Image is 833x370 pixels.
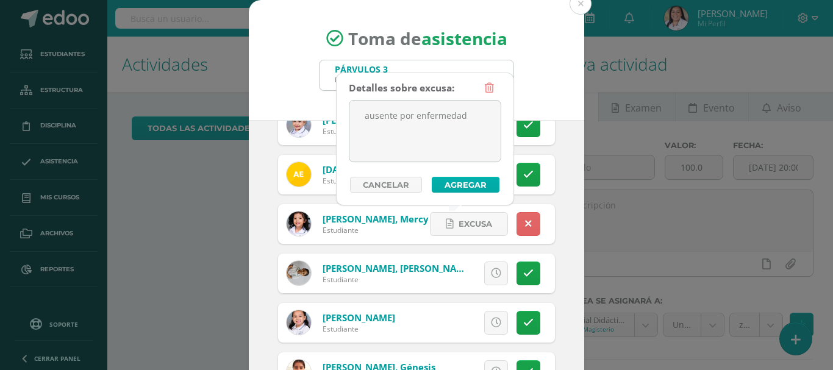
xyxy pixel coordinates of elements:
[287,113,311,137] img: fe76d1d57a076a2be9a5ab55f56e3f64.png
[335,63,388,75] div: PÁRVULOS 3
[323,311,395,324] a: [PERSON_NAME]
[349,76,454,100] div: Detalles sobre excusa:
[323,324,395,334] div: Estudiante
[287,261,311,285] img: ea28ad0e60286f7b93f13e9e3c939a3a.png
[323,213,429,225] a: [PERSON_NAME], Mercy
[350,177,422,193] a: Cancelar
[335,75,388,84] div: Preprimaria
[287,212,311,236] img: 78020a9fc54a77e5fd7e25b232a6232d.png
[323,225,429,235] div: Estudiante
[430,212,508,236] a: Excusa
[323,262,473,274] a: [PERSON_NAME], [PERSON_NAME]
[421,27,507,50] strong: asistencia
[348,27,507,50] span: Toma de
[287,310,311,335] img: edb73bd0131d099b4b12bd9ccc24e67b.png
[323,126,469,137] div: Estudiante
[323,274,469,285] div: Estudiante
[323,176,424,186] div: Estudiante
[287,162,311,187] img: f0f5e4885f3234866816a351174bd2e3.png
[323,163,424,176] a: [DATE][PERSON_NAME]
[320,60,513,90] input: Busca un grado o sección aquí...
[459,213,492,235] span: Excusa
[432,177,499,193] button: Agregar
